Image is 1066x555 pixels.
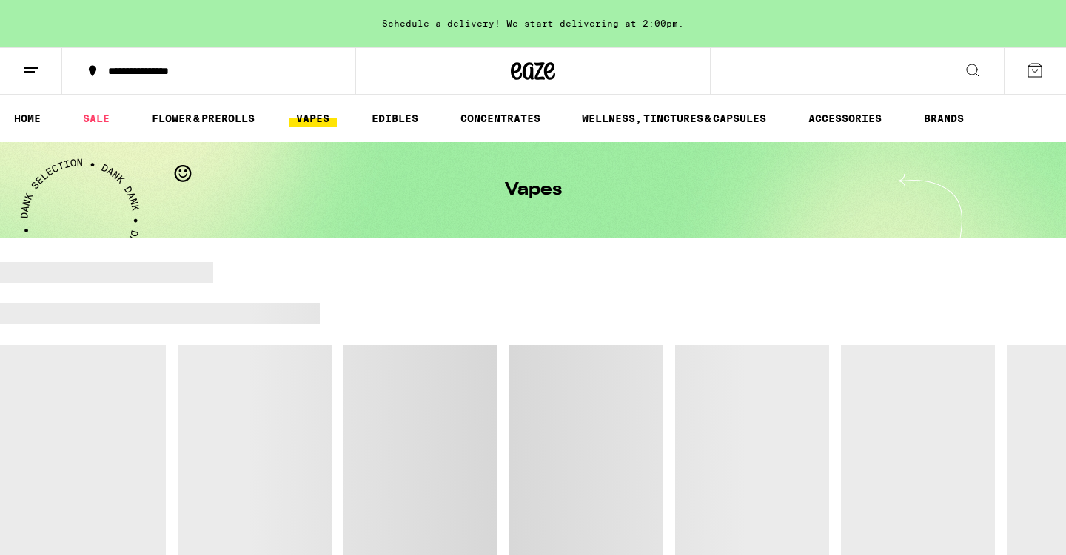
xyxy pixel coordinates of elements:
a: FLOWER & PREROLLS [144,110,262,127]
a: HOME [7,110,48,127]
h1: Vapes [505,181,562,199]
a: EDIBLES [364,110,426,127]
a: WELLNESS, TINCTURES & CAPSULES [574,110,774,127]
button: BRANDS [916,110,971,127]
a: CONCENTRATES [453,110,548,127]
a: SALE [76,110,117,127]
a: ACCESSORIES [801,110,889,127]
a: VAPES [289,110,337,127]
